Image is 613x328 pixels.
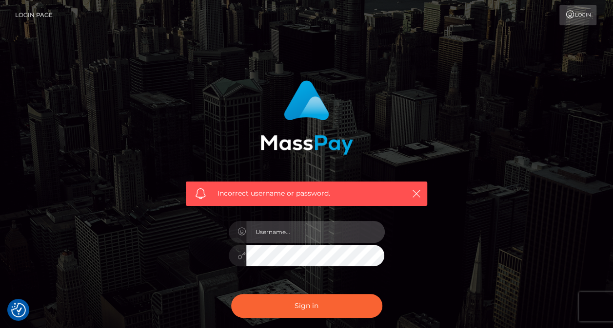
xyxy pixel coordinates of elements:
button: Sign in [231,294,382,318]
img: MassPay Login [260,80,353,155]
a: Login [559,5,596,25]
input: Username... [246,221,385,243]
img: Revisit consent button [11,303,26,317]
button: Consent Preferences [11,303,26,317]
span: Incorrect username or password. [218,188,395,199]
a: Login Page [15,5,53,25]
